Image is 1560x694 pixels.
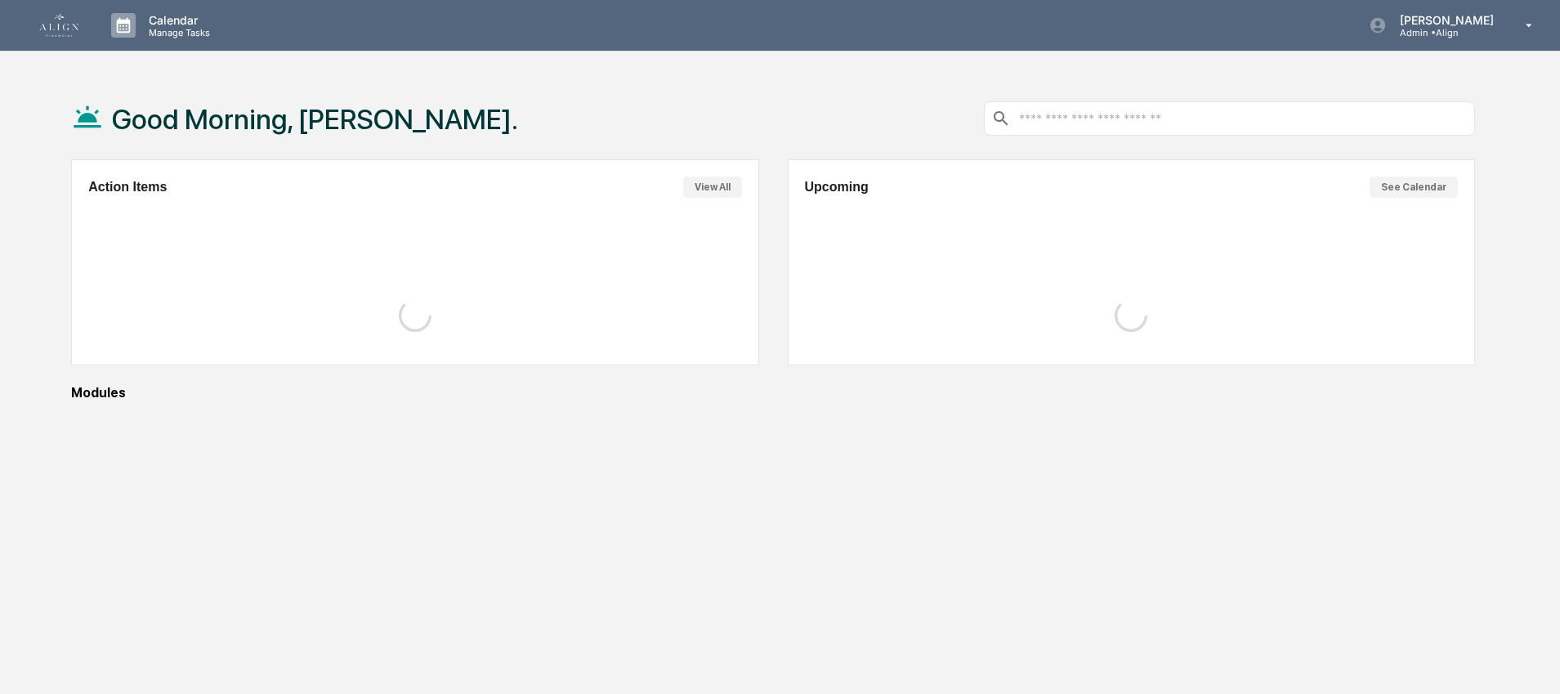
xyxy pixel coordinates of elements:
[39,14,78,37] img: logo
[683,177,742,198] button: View All
[1370,177,1458,198] button: See Calendar
[1387,27,1502,38] p: Admin • Align
[71,385,1475,401] div: Modules
[88,180,167,195] h2: Action Items
[136,27,218,38] p: Manage Tasks
[1387,13,1502,27] p: [PERSON_NAME]
[112,103,518,136] h1: Good Morning, [PERSON_NAME].
[805,180,869,195] h2: Upcoming
[136,13,218,27] p: Calendar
